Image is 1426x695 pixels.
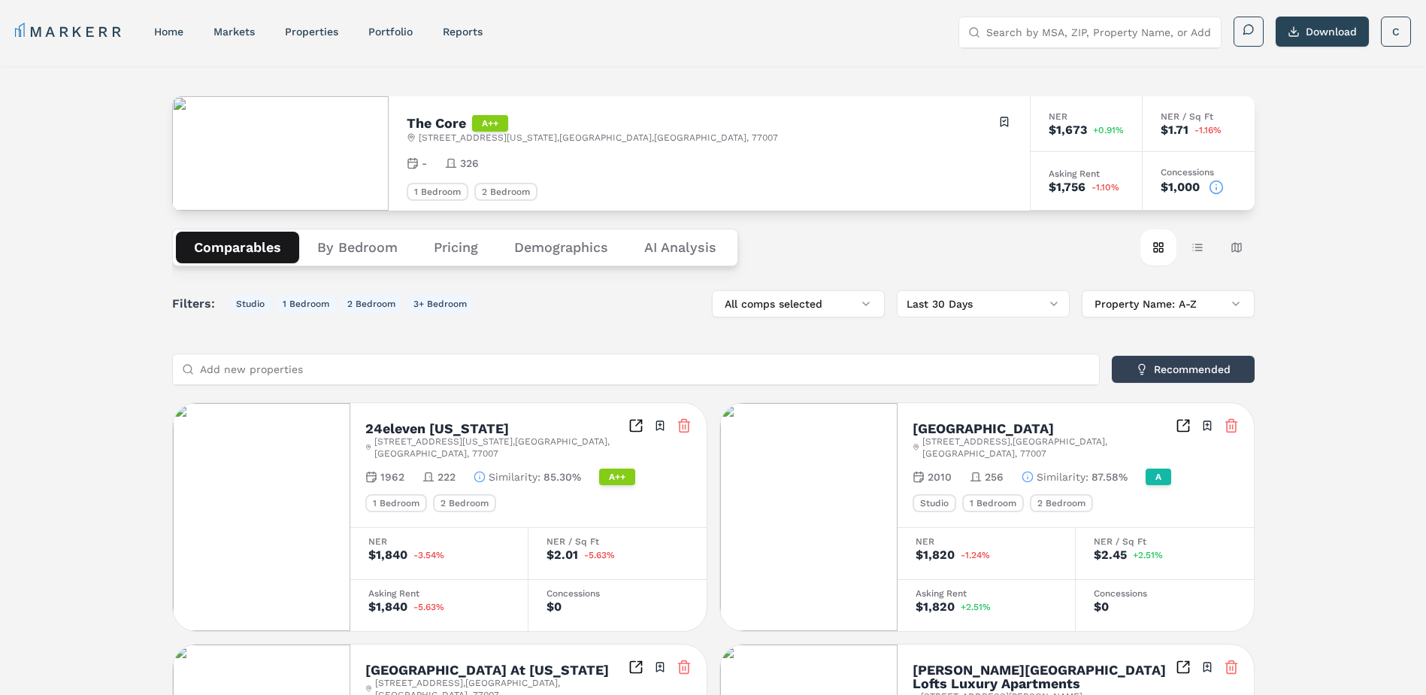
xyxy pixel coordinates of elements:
span: 85.30% [543,469,581,484]
div: $1,000 [1161,181,1200,193]
button: 1 Bedroom [277,295,335,313]
div: Studio [913,494,956,512]
a: properties [285,26,338,38]
a: Portfolio [368,26,413,38]
span: 222 [437,469,456,484]
span: +2.51% [961,602,991,612]
button: All comps selected [712,290,885,317]
button: AI Analysis [626,232,734,263]
div: $1,840 [368,601,407,613]
h2: [GEOGRAPHIC_DATA] [913,422,1054,436]
div: NER [1049,112,1124,121]
div: $1.71 [1161,124,1188,136]
div: $0 [546,601,562,613]
a: Inspect Comparables [628,660,643,675]
span: -3.54% [413,551,444,560]
h2: [PERSON_NAME][GEOGRAPHIC_DATA] Lofts Luxury Apartments [913,663,1176,690]
span: - [422,156,427,171]
h2: 24eleven [US_STATE] [365,422,509,436]
span: C [1392,24,1400,39]
a: home [154,26,183,38]
div: 1 Bedroom [407,183,468,201]
button: Recommended [1112,356,1255,383]
span: Filters: [172,295,224,313]
div: 1 Bedroom [962,494,1024,512]
div: NER / Sq Ft [546,537,689,546]
div: NER / Sq Ft [1161,112,1237,121]
span: 87.58% [1091,469,1128,484]
h2: [GEOGRAPHIC_DATA] At [US_STATE] [365,663,609,677]
span: 256 [985,469,1004,484]
div: Concessions [546,589,689,598]
a: Inspect Comparables [628,418,643,433]
button: Comparables [176,232,299,263]
div: 2 Bedroom [1030,494,1093,512]
div: $2.45 [1094,549,1127,561]
span: [STREET_ADDRESS][US_STATE] , [GEOGRAPHIC_DATA] , [GEOGRAPHIC_DATA] , 77007 [374,436,628,460]
div: Asking Rent [1049,169,1124,178]
input: Add new properties [200,354,1090,384]
div: NER [368,537,510,546]
button: Property Name: A-Z [1082,290,1255,317]
span: Similarity : [1037,469,1088,484]
a: Inspect Comparables [1176,418,1191,433]
div: 1 Bedroom [365,494,427,512]
div: A++ [472,115,508,132]
span: -1.24% [961,551,990,560]
div: Concessions [1161,168,1237,177]
button: Demographics [496,232,626,263]
span: [STREET_ADDRESS] , [GEOGRAPHIC_DATA] , [GEOGRAPHIC_DATA] , 77007 [922,436,1175,460]
span: -1.16% [1194,126,1222,135]
div: $1,756 [1049,181,1085,193]
span: Similarity : [489,469,540,484]
div: $1,673 [1049,124,1087,136]
a: markets [213,26,255,38]
button: 3+ Bedroom [407,295,473,313]
div: NER [916,537,1057,546]
div: $0 [1094,601,1109,613]
button: By Bedroom [299,232,416,263]
div: Concessions [1094,589,1236,598]
span: +2.51% [1133,551,1163,560]
input: Search by MSA, ZIP, Property Name, or Address [986,17,1212,47]
span: -1.10% [1091,183,1119,192]
a: reports [443,26,483,38]
button: 2 Bedroom [341,295,401,313]
a: Inspect Comparables [1176,660,1191,675]
div: $1,840 [368,549,407,561]
span: -5.63% [584,551,615,560]
div: Asking Rent [916,589,1057,598]
div: A [1146,469,1171,485]
span: 1962 [380,469,404,484]
button: Download [1276,17,1369,47]
span: 326 [460,156,479,171]
div: 2 Bedroom [474,183,537,201]
div: NER / Sq Ft [1094,537,1236,546]
span: +0.91% [1093,126,1124,135]
div: Asking Rent [368,589,510,598]
h2: The Core [407,117,466,130]
div: $1,820 [916,549,955,561]
div: $1,820 [916,601,955,613]
a: MARKERR [15,21,124,42]
div: A++ [599,469,635,485]
button: Pricing [416,232,496,263]
span: [STREET_ADDRESS][US_STATE] , [GEOGRAPHIC_DATA] , [GEOGRAPHIC_DATA] , 77007 [419,132,778,144]
div: 2 Bedroom [433,494,496,512]
div: $2.01 [546,549,578,561]
span: -5.63% [413,602,444,612]
button: Studio [230,295,271,313]
button: C [1381,17,1411,47]
span: 2010 [928,469,952,484]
